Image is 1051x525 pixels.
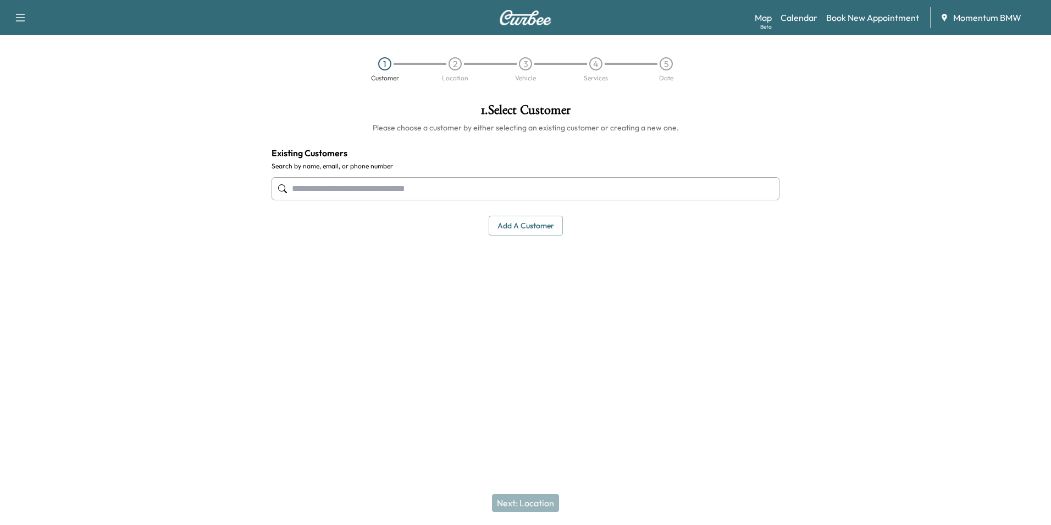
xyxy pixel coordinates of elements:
div: 4 [589,57,602,70]
div: Beta [760,23,772,31]
button: Add a customer [489,216,563,236]
div: Date [659,75,673,81]
div: 1 [378,57,391,70]
a: Book New Appointment [826,11,919,24]
div: 3 [519,57,532,70]
a: MapBeta [755,11,772,24]
div: 2 [449,57,462,70]
div: 5 [660,57,673,70]
h4: Existing Customers [272,146,779,160]
div: Services [584,75,608,81]
img: Curbee Logo [499,10,552,25]
div: Location [442,75,468,81]
span: Momentum BMW [953,11,1021,24]
label: Search by name, email, or phone number [272,162,779,171]
div: Vehicle [515,75,536,81]
div: Customer [371,75,399,81]
h1: 1 . Select Customer [272,103,779,122]
h6: Please choose a customer by either selecting an existing customer or creating a new one. [272,122,779,133]
a: Calendar [781,11,817,24]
